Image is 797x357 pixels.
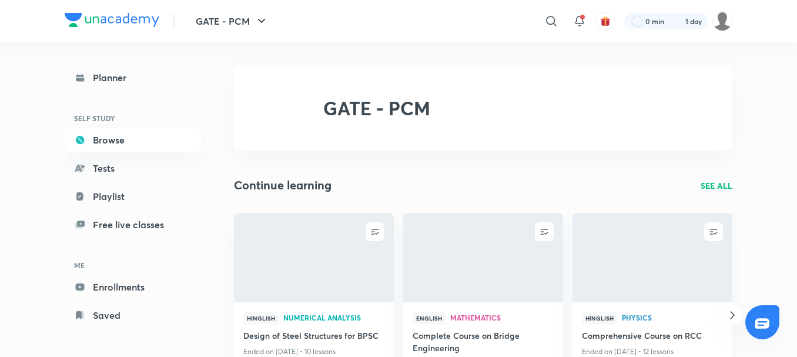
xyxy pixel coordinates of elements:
a: Design of Steel Structures for BPSC [243,329,384,344]
a: Company Logo [65,13,159,30]
button: GATE - PCM [189,9,276,33]
span: English [413,312,446,325]
a: Free live classes [65,213,201,236]
button: avatar [596,12,615,31]
img: Mrityunjay Mtj [712,11,732,31]
a: new-thumbnail [403,213,563,302]
a: Tests [65,156,201,180]
img: new-thumbnail [232,212,395,303]
h6: ME [65,255,201,275]
a: Complete Course on Bridge Engineering [413,329,554,356]
a: SEE ALL [701,179,732,192]
img: new-thumbnail [571,212,734,303]
a: Browse [65,128,201,152]
a: new-thumbnail [234,213,394,302]
a: Comprehensive Course on RCC [582,329,723,344]
img: streak [671,15,683,27]
a: Enrollments [65,275,201,299]
span: Physics [622,314,723,321]
span: Hinglish [582,312,617,325]
h6: SELF STUDY [65,108,201,128]
img: GATE - PCM [262,89,300,127]
img: new-thumbnail [401,212,564,303]
a: new-thumbnail [572,213,732,302]
a: Numerical Analysis [283,314,384,322]
a: Planner [65,66,201,89]
img: avatar [600,16,611,26]
a: Saved [65,303,201,327]
span: Hinglish [243,312,279,325]
h2: GATE - PCM [323,97,430,119]
span: Mathematics [450,314,554,321]
a: Playlist [65,185,201,208]
img: Company Logo [65,13,159,27]
a: Mathematics [450,314,554,322]
span: Numerical Analysis [283,314,384,321]
h2: Continue learning [234,176,331,194]
a: Physics [622,314,723,322]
